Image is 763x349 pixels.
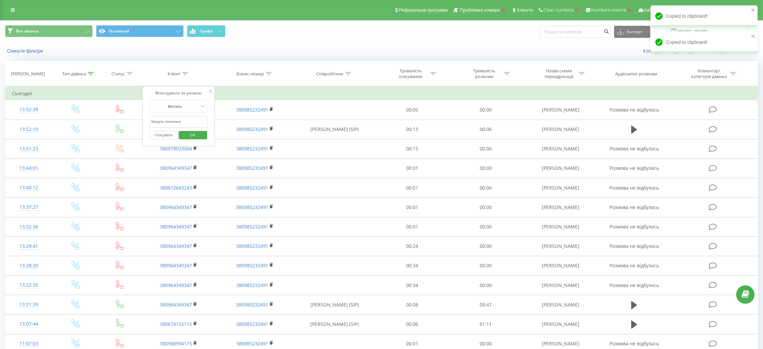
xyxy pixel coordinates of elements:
td: 00:00 [449,236,522,256]
button: close [751,33,756,40]
td: 00:05 [376,100,449,120]
span: Розмова не відбулась [609,185,659,191]
input: Введіть значення [149,116,208,128]
div: 13:22:35 [12,279,45,292]
td: 00:06 [449,120,522,139]
span: OK [183,130,202,140]
td: [PERSON_NAME] [522,295,599,315]
a: 380985232491 [236,145,268,152]
div: Тип дзвінка [62,71,86,77]
span: Clear numbers [544,7,574,13]
td: [PERSON_NAME] [522,178,599,198]
a: 380985232491 [236,340,268,347]
td: 00:00 [449,217,522,236]
a: 380985232491 [236,243,268,249]
span: Розмова не відбулась [609,340,659,347]
button: Основний [96,25,184,37]
span: Розмова не відбулась [609,145,659,152]
a: 380985232491 [236,301,268,308]
td: [PERSON_NAME] [522,315,599,334]
a: 380985232491 [236,262,268,269]
div: 13:32:36 [12,220,45,233]
span: Розмова не відбулась [609,165,659,171]
td: Сьогодні [5,87,758,100]
a: 380985232491 [236,107,268,113]
div: Фільтрувати за умовою [149,90,208,96]
td: 00:01 [376,178,449,198]
div: Copied to clipboard! [651,5,758,27]
div: 13:52:10 [12,123,45,136]
div: Назва схеми переадресації [541,68,577,79]
td: [PERSON_NAME] [522,198,599,217]
a: 380674155115 [160,321,192,327]
div: Тривалість розмови [466,68,502,79]
a: 380978033504 [160,145,192,152]
td: 00:00 [449,139,522,158]
td: 00:13 [376,120,449,139]
span: Розмова не відбулась [609,282,659,288]
a: 380964349347 [160,204,192,210]
a: Коли дані можуть відрізнятися вiд інших систем [643,48,758,54]
td: [PERSON_NAME] [522,100,599,120]
a: 380985232491 [236,223,268,230]
a: 380985232491 [236,321,268,327]
a: 380985232491 [236,126,268,132]
td: [PERSON_NAME] (SIP) [293,120,376,139]
div: 13:21:39 [12,298,45,311]
a: 380964349347 [160,243,192,249]
td: 00:00 [449,256,522,275]
span: Розмова не відбулась [609,243,659,249]
button: Експорт [614,26,650,38]
td: 00:00 [449,276,522,295]
span: Розмова не відбулась [609,107,659,113]
td: 00:01 [376,217,449,236]
td: 00:00 [449,158,522,178]
div: 13:52:39 [12,103,45,116]
td: 00:08 [376,295,449,315]
div: Copied to clipboard! [651,31,758,53]
div: Коментар/категорія дзвінка [689,68,729,79]
button: Скинути фільтри [5,48,46,54]
td: 00:34 [376,276,449,295]
div: 13:51:23 [12,142,45,155]
a: 380985232491 [236,185,268,191]
div: [PERSON_NAME] [11,71,45,77]
span: Графік [200,29,213,33]
td: [PERSON_NAME] (SIP) [293,315,376,334]
div: 13:07:44 [12,318,45,331]
div: Тривалість очікування [393,68,428,79]
td: 00:00 [449,198,522,217]
span: Кабінет [644,7,661,13]
span: Numbers reserve [591,7,626,13]
td: [PERSON_NAME] [522,139,599,158]
td: [PERSON_NAME] [522,256,599,275]
a: 380968994175 [160,340,192,347]
div: 13:37:27 [12,201,45,214]
td: 01:11 [449,315,522,334]
td: 00:47 [449,295,522,315]
div: 13:44:01 [12,162,45,175]
td: 00:34 [376,256,449,275]
a: 380672643243 [160,185,192,191]
button: Скасувати [149,131,178,139]
span: Розмова не відбулась [609,262,659,269]
div: Аудіозапис розмови [615,71,658,77]
a: 380964349347 [160,282,192,288]
td: 00:00 [449,100,522,120]
td: 00:06 [376,315,449,334]
span: Все звонки [16,28,38,34]
td: [PERSON_NAME] [522,236,599,256]
td: 00:01 [376,198,449,217]
div: 13:28:20 [12,259,45,272]
button: OK [179,131,207,139]
td: [PERSON_NAME] [522,120,599,139]
div: Співробітник [316,71,344,77]
span: Розмова не відбулась [609,204,659,210]
td: 00:15 [376,139,449,158]
div: Бізнес номер [236,71,264,77]
button: Все звонки [5,25,93,37]
td: 00:01 [376,158,449,178]
div: 13:29:41 [12,240,45,253]
td: [PERSON_NAME] [522,158,599,178]
td: 00:24 [376,236,449,256]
